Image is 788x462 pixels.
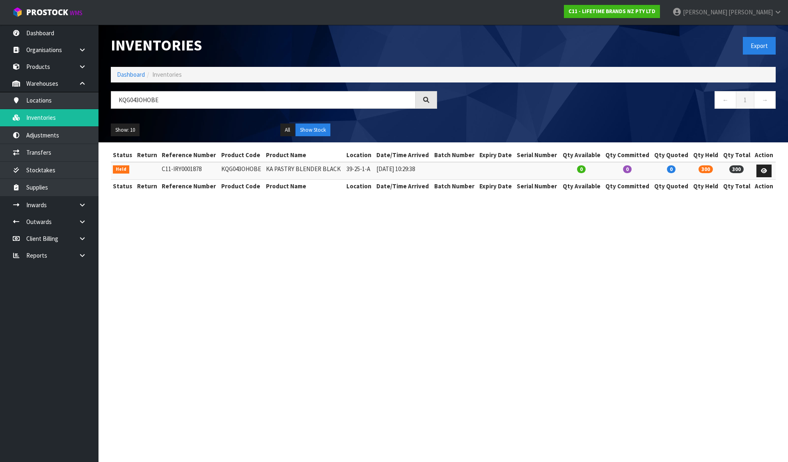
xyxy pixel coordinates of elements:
span: 0 [577,165,586,173]
th: Return [135,180,159,193]
nav: Page navigation [449,91,776,111]
a: 1 [736,91,754,109]
th: Qty Available [560,149,603,162]
td: 39-25-1-A [344,162,374,180]
h1: Inventories [111,37,437,54]
td: KA PASTRY BLENDER BLACK [264,162,344,180]
th: Batch Number [432,149,477,162]
th: Status [111,149,135,162]
th: Reference Number [160,180,219,193]
th: Product Code [219,180,264,193]
button: Show Stock [295,124,330,137]
small: WMS [70,9,82,17]
th: Date/Time Arrived [374,149,432,162]
th: Expiry Date [477,149,515,162]
span: 0 [623,165,632,173]
th: Return [135,149,159,162]
span: Held [113,165,129,174]
span: 0 [667,165,676,173]
th: Product Code [219,149,264,162]
th: Date/Time Arrived [374,180,432,193]
th: Status [111,180,135,193]
td: [DATE] 10:29:38 [374,162,432,180]
button: Export [743,37,776,55]
span: ProStock [26,7,68,18]
input: Search inventories [111,91,416,109]
th: Qty Quoted [652,149,691,162]
th: Qty Quoted [652,180,691,193]
th: Serial Number [515,180,560,193]
span: 300 [729,165,744,173]
th: Qty Available [560,180,603,193]
img: cube-alt.png [12,7,23,17]
th: Batch Number [432,180,477,193]
td: C11-IRY0001878 [160,162,219,180]
th: Product Name [264,180,344,193]
th: Location [344,149,374,162]
strong: C11 - LIFETIME BRANDS NZ PTY LTD [568,8,655,15]
th: Reference Number [160,149,219,162]
th: Action [753,149,776,162]
a: Dashboard [117,71,145,78]
th: Qty Committed [603,180,652,193]
a: → [754,91,776,109]
th: Qty Held [691,180,721,193]
button: All [280,124,295,137]
th: Qty Committed [603,149,652,162]
th: Qty Total [721,149,753,162]
th: Qty Total [721,180,753,193]
th: Qty Held [691,149,721,162]
button: Show: 10 [111,124,140,137]
th: Expiry Date [477,180,515,193]
a: C11 - LIFETIME BRANDS NZ PTY LTD [564,5,660,18]
span: Inventories [152,71,182,78]
th: Location [344,180,374,193]
th: Action [753,180,776,193]
span: 300 [699,165,713,173]
th: Product Name [264,149,344,162]
span: [PERSON_NAME] [728,8,773,16]
span: [PERSON_NAME] [683,8,727,16]
a: ← [715,91,736,109]
th: Serial Number [515,149,560,162]
td: KQG043OHOBE [219,162,264,180]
